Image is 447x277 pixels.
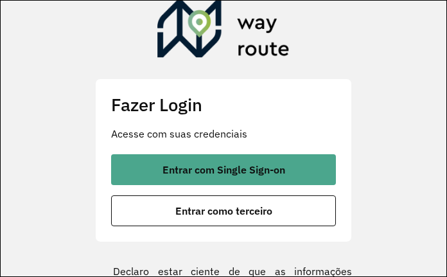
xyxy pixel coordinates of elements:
[157,1,290,62] img: Roteirizador AmbevTech
[111,154,336,185] button: button
[111,126,336,141] p: Acesse com suas credenciais
[111,195,336,226] button: button
[162,165,285,175] span: Entrar com Single Sign-on
[175,206,272,216] span: Entrar como terceiro
[111,94,336,116] h2: Fazer Login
